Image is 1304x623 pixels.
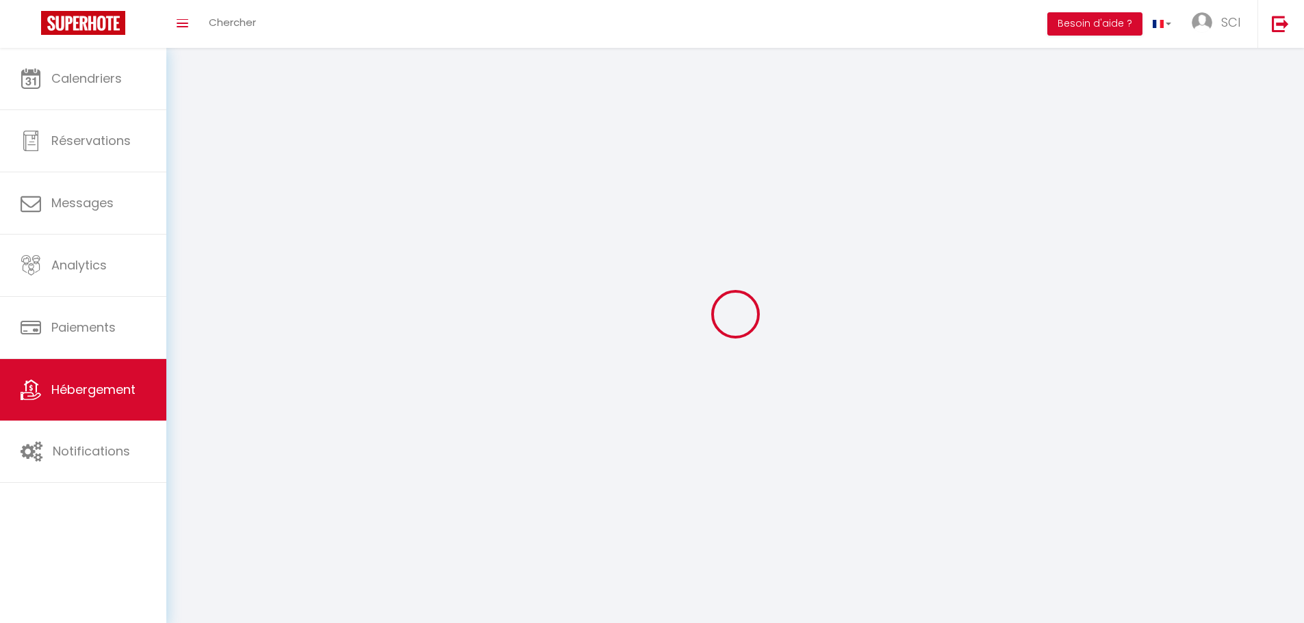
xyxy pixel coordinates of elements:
button: Ouvrir le widget de chat LiveChat [11,5,52,47]
span: Réservations [51,132,131,149]
img: ... [1192,12,1212,33]
span: Messages [51,194,114,211]
button: Besoin d'aide ? [1047,12,1142,36]
span: Notifications [53,442,130,460]
span: SCI [1221,14,1240,31]
span: Chercher [209,15,256,29]
iframe: Chat [1246,561,1294,613]
img: Super Booking [41,11,125,35]
span: Analytics [51,256,107,274]
span: Paiements [51,319,116,336]
img: logout [1272,15,1289,32]
span: Calendriers [51,70,122,87]
span: Hébergement [51,381,136,398]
